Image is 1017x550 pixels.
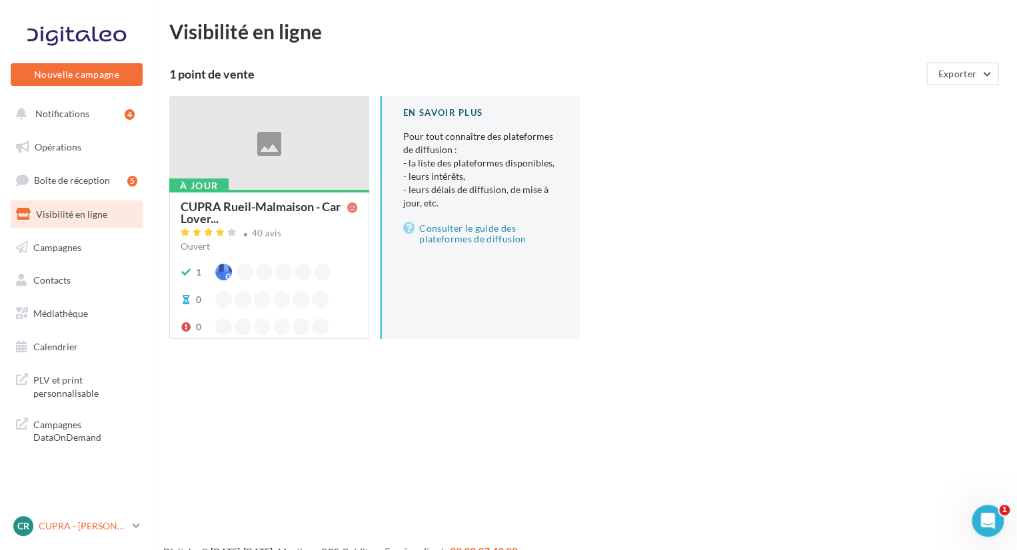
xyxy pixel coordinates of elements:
div: En savoir plus [403,107,558,119]
a: Visibilité en ligne [8,200,145,228]
p: CUPRA - [PERSON_NAME] [39,519,127,533]
a: Boîte de réception5 [8,166,145,194]
div: 0 [196,293,201,306]
span: Contacts [33,274,71,286]
span: Ouvert [181,240,210,252]
span: PLV et print personnalisable [33,371,137,400]
a: Campagnes [8,234,145,262]
a: Opérations [8,133,145,161]
a: Calendrier [8,333,145,361]
iframe: Intercom live chat [972,505,1004,537]
li: - leurs intérêts, [403,170,558,183]
span: Médiathèque [33,308,88,319]
a: Campagnes DataOnDemand [8,410,145,449]
div: 40 avis [252,229,281,238]
div: À jour [169,178,229,193]
span: CUPRA Rueil-Malmaison - Car Lover... [181,200,347,224]
span: CR [17,519,29,533]
a: Médiathèque [8,300,145,328]
button: Exporter [926,63,998,85]
p: Pour tout connaître des plateformes de diffusion : [403,130,558,210]
span: Exporter [938,68,976,79]
a: Consulter le guide des plateformes de diffusion [403,220,558,247]
button: Notifications 4 [8,100,140,128]
span: Notifications [35,108,89,119]
li: - leurs délais de diffusion, de mise à jour, etc. [403,183,558,210]
div: 0 [196,320,201,334]
a: 40 avis [181,226,358,242]
a: PLV et print personnalisable [8,366,145,405]
a: Contacts [8,266,145,294]
div: 5 [127,176,137,186]
a: CR CUPRA - [PERSON_NAME] [11,513,143,539]
span: Opérations [35,141,81,152]
div: 1 [196,266,201,279]
div: 4 [125,109,135,120]
div: Visibilité en ligne [169,21,1001,41]
span: Visibilité en ligne [36,208,107,220]
button: Nouvelle campagne [11,63,143,86]
div: 1 point de vente [169,68,921,80]
span: Campagnes [33,241,81,252]
span: Calendrier [33,341,78,352]
span: Boîte de réception [34,174,110,186]
li: - la liste des plateformes disponibles, [403,156,558,170]
span: 1 [999,505,1010,515]
span: Campagnes DataOnDemand [33,415,137,444]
